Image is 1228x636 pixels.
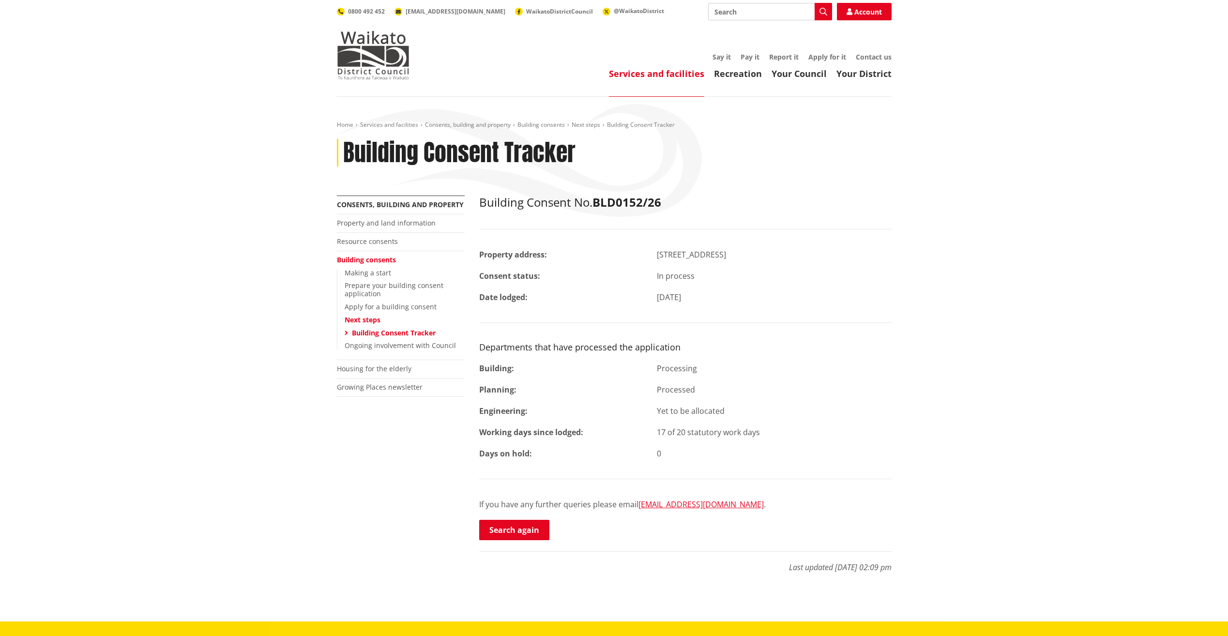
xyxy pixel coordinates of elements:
[479,292,528,303] strong: Date lodged:
[479,520,549,540] a: Search again
[772,68,827,79] a: Your Council
[526,7,593,15] span: WaikatoDistrictCouncil
[479,427,583,438] strong: Working days since lodged:
[360,121,418,129] a: Services and facilities
[479,196,892,210] h2: Building Consent No.
[479,551,892,573] p: Last updated [DATE] 02:09 pm
[345,281,443,298] a: Prepare your building consent application
[479,499,892,510] p: If you have any further queries please email .
[837,3,892,20] a: Account
[650,426,899,438] div: 17 of 20 statutory work days
[337,218,436,227] a: Property and land information
[769,52,799,61] a: Report it
[345,315,380,324] a: Next steps
[479,271,540,281] strong: Consent status:
[479,384,516,395] strong: Planning:
[607,121,675,129] span: Building Consent Tracker
[394,7,505,15] a: [EMAIL_ADDRESS][DOMAIN_NAME]
[603,7,664,15] a: @WaikatoDistrict
[406,7,505,15] span: [EMAIL_ADDRESS][DOMAIN_NAME]
[479,406,528,416] strong: Engineering:
[808,52,846,61] a: Apply for it
[638,499,764,510] a: [EMAIL_ADDRESS][DOMAIN_NAME]
[479,448,532,459] strong: Days on hold:
[614,7,664,15] span: @WaikatoDistrict
[337,382,423,392] a: Growing Places newsletter
[337,200,464,209] a: Consents, building and property
[650,249,899,260] div: [STREET_ADDRESS]
[337,121,892,129] nav: breadcrumb
[479,363,514,374] strong: Building:
[515,7,593,15] a: WaikatoDistrictCouncil
[337,364,411,373] a: Housing for the elderly
[479,342,892,353] h3: Departments that have processed the application
[352,328,436,337] a: Building Consent Tracker
[708,3,832,20] input: Search input
[337,31,409,79] img: Waikato District Council - Te Kaunihera aa Takiwaa o Waikato
[650,384,899,395] div: Processed
[343,139,576,167] h1: Building Consent Tracker
[650,291,899,303] div: [DATE]
[650,363,899,374] div: Processing
[572,121,600,129] a: Next steps
[425,121,511,129] a: Consents, building and property
[337,255,396,264] a: Building consents
[345,268,391,277] a: Making a start
[609,68,704,79] a: Services and facilities
[856,52,892,61] a: Contact us
[337,237,398,246] a: Resource consents
[1183,595,1218,630] iframe: Messenger Launcher
[337,7,385,15] a: 0800 492 452
[479,249,547,260] strong: Property address:
[836,68,892,79] a: Your District
[713,52,731,61] a: Say it
[714,68,762,79] a: Recreation
[650,270,899,282] div: In process
[592,194,661,210] strong: BLD0152/26
[345,341,456,350] a: Ongoing involvement with Council
[337,121,353,129] a: Home
[650,448,899,459] div: 0
[741,52,759,61] a: Pay it
[650,405,899,417] div: Yet to be allocated
[345,302,437,311] a: Apply for a building consent
[517,121,565,129] a: Building consents
[348,7,385,15] span: 0800 492 452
